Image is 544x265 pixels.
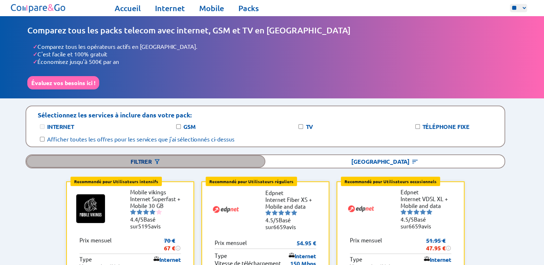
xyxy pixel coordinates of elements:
[272,210,278,215] img: starnr2
[265,155,504,168] div: [GEOGRAPHIC_DATA]
[154,158,161,165] img: Button open the filtering menu
[26,155,265,168] div: Filtrer
[150,209,155,215] img: starnr4
[33,50,517,58] li: C'est facile et 100% gratuit
[154,256,181,263] p: Internet
[291,210,297,215] img: starnr5
[130,195,184,209] li: Internet Superfast + Mobile 30 GB
[38,111,192,119] p: Sélectionnez les services à inclure dans votre pack:
[130,209,136,215] img: starnr1
[79,256,92,263] p: Type
[426,209,432,215] img: starnr5
[74,178,158,184] b: Recommandé pour Utilisateurs intensifs
[422,123,470,130] label: Téléphone fixe
[401,189,454,195] li: Edpnet
[27,76,99,89] button: Évaluez vos besoins ici !
[76,194,105,223] img: Logo of Mobile vikings
[401,216,454,229] li: Basé sur avis
[401,216,414,223] span: 4.5/5
[154,256,159,262] img: icon of internet
[426,237,445,244] s: 51.95 €
[215,252,227,260] p: Type
[265,196,319,210] li: Internet Fiber XS + Mobile and data
[408,223,421,229] span: 6659
[47,123,74,130] label: Internet
[347,194,375,223] img: Logo of Edpnet
[183,123,196,130] label: GSM
[265,189,319,196] li: Edpnet
[420,209,426,215] img: starnr4
[138,223,151,229] span: 5195
[424,256,451,263] p: Internet
[211,195,240,224] img: Logo of Edpnet
[130,189,184,195] li: Mobile vikings
[426,244,451,252] div: 47.95 €
[285,210,291,215] img: starnr4
[143,209,149,215] img: starnr3
[265,217,319,230] li: Basé sur avis
[265,217,279,223] span: 4.5/5
[114,3,140,13] a: Accueil
[215,239,247,247] p: Prix mensuel
[350,237,382,252] p: Prix mensuel
[33,58,517,65] li: Économisez jusqu'à 500€ par an
[265,210,271,215] img: starnr1
[130,216,184,229] li: Basé sur avis
[411,158,419,165] img: Button open the sorting menu
[407,209,413,215] img: starnr2
[350,256,362,263] p: Type
[155,3,184,13] a: Internet
[137,209,142,215] img: starnr2
[199,3,224,13] a: Mobile
[175,245,181,251] img: information
[401,209,406,215] img: starnr1
[297,239,316,247] p: 54.95 €
[413,209,419,215] img: starnr3
[47,135,234,143] label: Afficher toutes les offres pour les services que j'ai sélectionnés ci-dessus
[33,58,37,65] span: ✓
[9,2,67,14] img: Logo of Compare&Go
[289,252,316,260] p: Internet
[156,209,162,215] img: starnr5
[33,43,517,50] li: Comparez tous les opérateurs actifs en [GEOGRAPHIC_DATA].
[273,223,286,230] span: 6659
[79,237,111,252] p: Prix mensuel
[164,244,181,252] div: 67 €
[27,25,517,36] h1: Comparez tous les packs telecom avec internet, GSM et TV en [GEOGRAPHIC_DATA]
[209,178,293,184] b: Recommandé pour Utilisateurs réguliers
[344,178,436,184] b: Recommandé pour Utilisateurs occasionnels
[424,256,430,262] img: icon of internet
[33,50,37,58] span: ✓
[33,43,37,50] span: ✓
[289,252,294,258] img: icon of internet
[306,123,312,130] label: TV
[401,195,454,209] li: Internet VDSL XL + Mobile and data
[164,237,175,244] s: 70 €
[278,210,284,215] img: starnr3
[130,216,143,223] span: 4.4/5
[445,245,451,251] img: information
[238,3,259,13] a: Packs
